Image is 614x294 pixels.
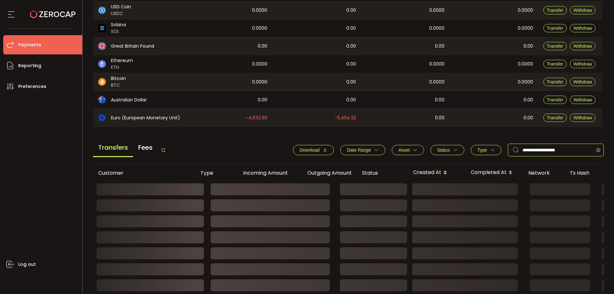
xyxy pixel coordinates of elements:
div: Customer [93,169,195,177]
span: 0.0000 [518,7,533,14]
span: Log out [18,260,36,269]
button: Withdraw [570,42,595,50]
img: sol_portfolio.png [98,24,106,32]
button: Transfer [543,24,567,32]
span: Transfer [547,26,563,31]
span: Withdraw [573,8,592,13]
span: Transfers [93,139,133,157]
span: SOL [111,28,126,35]
span: Solana [111,21,126,28]
span: Payments [18,40,41,50]
button: Transfer [543,78,567,86]
span: 0.00 [435,114,445,122]
span: 0.0000 [429,78,445,86]
span: Great Britain Pound [111,43,154,50]
div: Status [357,169,408,177]
span: 0.0000 [518,60,533,68]
span: 0.0000 [252,25,267,32]
button: Withdraw [570,78,595,86]
span: Withdraw [573,26,592,31]
span: Withdraw [573,115,592,120]
button: Transfer [543,42,567,50]
span: Withdraw [573,79,592,84]
button: Transfer [543,6,567,14]
span: 0.00 [435,43,445,50]
span: Bitcoin [111,75,126,82]
div: Created At [408,167,466,178]
span: Euro (European Monetary Unit) [111,115,180,121]
span: Download [300,147,319,153]
iframe: Chat Widget [582,263,614,294]
span: 0.0000 [518,25,533,32]
span: 0.0000 [429,25,445,32]
span: ETH [111,64,133,71]
div: Outgoing Amount [293,169,357,177]
span: 0.0000 [252,7,267,14]
span: Transfer [547,8,563,13]
span: 0.0000 [429,60,445,68]
span: Date Range [347,147,371,153]
img: usdc_portfolio.svg [98,6,106,14]
span: 0.00 [346,43,356,50]
button: Transfer [543,96,567,104]
div: Incoming Amount [229,169,293,177]
span: 0.00 [346,78,356,86]
span: 0.00 [523,43,533,50]
span: -4,632.90 [246,114,267,122]
span: Reporting [18,61,41,70]
span: USDC [111,10,131,17]
button: Transfer [543,114,567,122]
span: 0.0000 [252,78,267,86]
span: Withdraw [573,97,592,102]
button: Date Range [340,145,385,155]
span: USD Coin [111,4,131,10]
span: Australian Dollar [111,97,147,103]
button: Transfer [543,60,567,68]
div: Completed At [466,167,523,178]
span: 0.00 [435,96,445,104]
span: 0.00 [346,60,356,68]
span: Transfer [547,44,563,49]
span: 0.0000 [518,78,533,86]
button: Withdraw [570,60,595,68]
button: Withdraw [570,6,595,14]
img: btc_portfolio.svg [98,78,106,86]
div: Network [523,169,565,177]
img: gbp_portfolio.svg [98,42,106,50]
button: Status [430,145,464,155]
img: eur_portfolio.svg [98,114,106,122]
span: 0.00 [258,96,267,104]
span: Transfer [547,61,563,67]
span: 0.00 [258,43,267,50]
button: Withdraw [570,24,595,32]
span: 0.00 [346,7,356,14]
span: Status [437,147,450,153]
span: Fees [133,139,158,156]
span: 0.00 [523,96,533,104]
span: BTC [111,82,126,89]
div: Type [195,169,229,177]
span: Asset [398,147,410,153]
span: 0.00 [523,114,533,122]
span: Transfer [547,115,563,120]
span: Transfer [547,97,563,102]
span: 0.00 [346,25,356,32]
span: -5,454.32 [335,114,356,122]
img: eth_portfolio.svg [98,60,106,68]
button: Type [471,145,501,155]
span: Ethereum [111,57,133,64]
span: Withdraw [573,61,592,67]
span: 0.0000 [429,7,445,14]
button: Withdraw [570,96,595,104]
button: Download [293,145,334,155]
button: Asset [392,145,424,155]
span: Type [477,147,487,153]
span: Withdraw [573,44,592,49]
span: Preferences [18,82,46,91]
span: 0.00 [346,96,356,104]
img: aud_portfolio.svg [98,96,106,104]
span: Transfer [547,79,563,84]
button: Withdraw [570,114,595,122]
span: 0.0000 [252,60,267,68]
